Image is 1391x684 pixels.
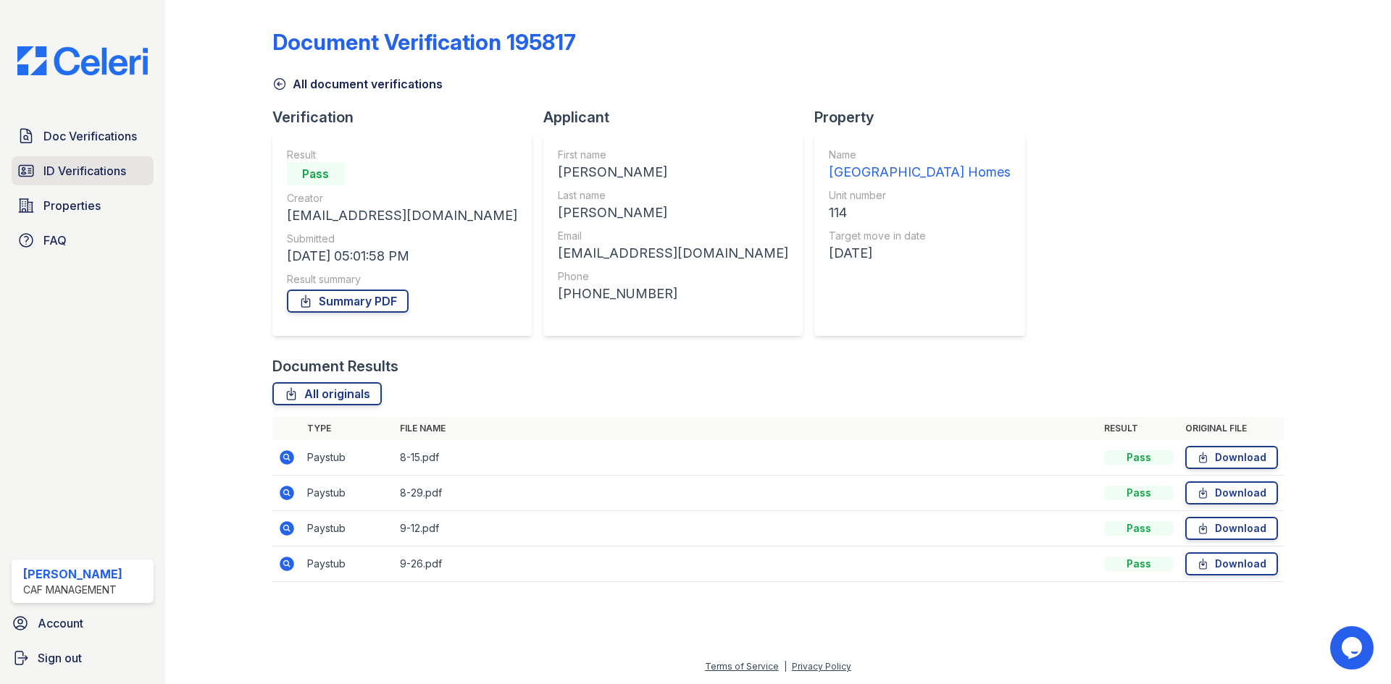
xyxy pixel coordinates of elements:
[1185,517,1278,540] a: Download
[1185,481,1278,504] a: Download
[543,107,814,127] div: Applicant
[1104,521,1174,536] div: Pass
[394,546,1098,582] td: 9-26.pdf
[394,476,1098,511] td: 8-29.pdf
[12,226,154,255] a: FAQ
[792,661,851,672] a: Privacy Policy
[1179,417,1284,440] th: Original file
[301,440,394,476] td: Paystub
[558,284,788,304] div: [PHONE_NUMBER]
[558,229,788,243] div: Email
[829,243,1011,263] div: [DATE]
[558,188,788,203] div: Last name
[6,609,159,638] a: Account
[272,107,543,127] div: Verification
[829,229,1011,243] div: Target move in date
[301,546,394,582] td: Paystub
[705,661,779,672] a: Terms of Service
[301,476,394,511] td: Paystub
[43,162,126,180] span: ID Verifications
[829,203,1011,223] div: 114
[38,615,83,632] span: Account
[1104,557,1174,571] div: Pass
[43,127,137,145] span: Doc Verifications
[394,440,1098,476] td: 8-15.pdf
[558,148,788,162] div: First name
[287,148,517,162] div: Result
[829,188,1011,203] div: Unit number
[272,356,398,376] div: Document Results
[829,162,1011,182] div: [GEOGRAPHIC_DATA] Homes
[394,511,1098,546] td: 9-12.pdf
[272,29,576,55] div: Document Verification 195817
[1104,486,1174,500] div: Pass
[12,191,154,220] a: Properties
[829,148,1011,182] a: Name [GEOGRAPHIC_DATA] Homes
[558,243,788,263] div: [EMAIL_ADDRESS][DOMAIN_NAME]
[394,417,1098,440] th: File name
[558,162,788,182] div: [PERSON_NAME]
[287,232,517,246] div: Submitted
[558,203,788,223] div: [PERSON_NAME]
[287,272,517,287] div: Result summary
[287,191,517,206] div: Creator
[23,583,122,597] div: CAF Management
[287,290,409,313] a: Summary PDF
[23,565,122,583] div: [PERSON_NAME]
[287,162,345,185] div: Pass
[287,246,517,266] div: [DATE] 05:01:58 PM
[43,197,101,214] span: Properties
[6,46,159,75] img: CE_Logo_Blue-a8612792a0a2168367f1c8372b55b34899dd931a85d93a1a3d3e32e68fde9ad4.png
[301,417,394,440] th: Type
[1185,446,1278,469] a: Download
[829,148,1011,162] div: Name
[558,269,788,284] div: Phone
[814,107,1037,127] div: Property
[301,511,394,546] td: Paystub
[784,661,787,672] div: |
[272,382,382,405] a: All originals
[1104,450,1174,465] div: Pass
[1185,552,1278,575] a: Download
[12,156,154,185] a: ID Verifications
[6,643,159,672] a: Sign out
[38,649,82,667] span: Sign out
[1330,626,1377,670] iframe: chat widget
[43,232,67,249] span: FAQ
[272,75,443,93] a: All document verifications
[287,206,517,226] div: [EMAIL_ADDRESS][DOMAIN_NAME]
[12,122,154,151] a: Doc Verifications
[1098,417,1179,440] th: Result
